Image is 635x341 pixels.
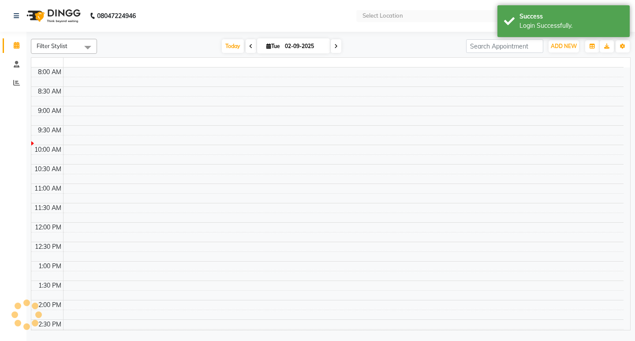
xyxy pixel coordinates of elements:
div: 12:00 PM [33,223,63,232]
div: Select Location [362,11,403,20]
div: 11:30 AM [33,203,63,213]
div: 9:00 AM [36,106,63,116]
div: 2:00 PM [37,300,63,310]
input: 2025-09-02 [282,40,326,53]
div: 10:30 AM [33,165,63,174]
div: 9:30 AM [36,126,63,135]
span: Filter Stylist [37,42,67,49]
input: Search Appointment [466,39,543,53]
button: ADD NEW [549,40,579,52]
div: Success [519,12,623,21]
div: Login Successfully. [519,21,623,30]
div: 10:00 AM [33,145,63,154]
span: Today [222,39,244,53]
div: 2:30 PM [37,320,63,329]
span: Tue [264,43,282,49]
div: 8:30 AM [36,87,63,96]
div: 12:30 PM [33,242,63,251]
b: 08047224946 [97,4,136,28]
div: 1:30 PM [37,281,63,290]
div: 8:00 AM [36,67,63,77]
div: 1:00 PM [37,262,63,271]
div: 11:00 AM [33,184,63,193]
span: ADD NEW [551,43,577,49]
img: logo [22,4,83,28]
